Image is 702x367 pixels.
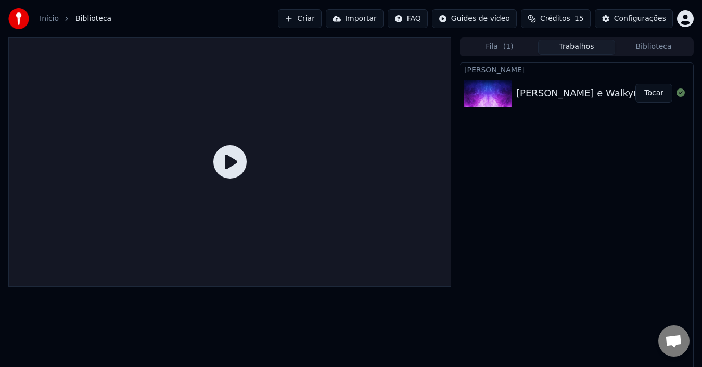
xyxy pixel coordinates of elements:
[538,40,615,55] button: Trabalhos
[432,9,517,28] button: Guides de vídeo
[75,14,111,24] span: Biblioteca
[614,14,666,24] div: Configurações
[615,40,692,55] button: Biblioteca
[40,14,59,24] a: Início
[521,9,591,28] button: Créditos15
[575,14,584,24] span: 15
[388,9,428,28] button: FAQ
[635,84,672,103] button: Tocar
[461,40,538,55] button: Fila
[326,9,384,28] button: Importar
[8,8,29,29] img: youka
[460,63,693,75] div: [PERSON_NAME]
[595,9,673,28] button: Configurações
[503,42,514,52] span: ( 1 )
[278,9,322,28] button: Criar
[540,14,570,24] span: Créditos
[40,14,111,24] nav: breadcrumb
[658,325,690,357] a: Bate-papo aberto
